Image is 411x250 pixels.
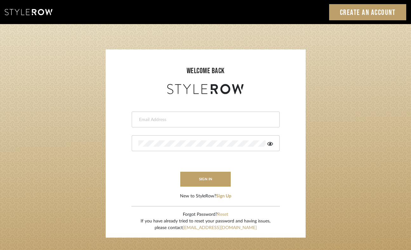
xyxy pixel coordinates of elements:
div: If you have already tried to reset your password and having issues, please contact [141,218,270,231]
input: Email Address [138,117,271,123]
a: Create an Account [329,4,407,20]
button: Sign Up [216,193,231,200]
a: [EMAIL_ADDRESS][DOMAIN_NAME] [183,226,257,230]
div: New to StyleRow? [180,193,231,200]
div: Forgot Password? [141,211,270,218]
button: Reset [217,211,228,218]
div: welcome back [112,65,299,77]
button: sign in [180,172,231,187]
